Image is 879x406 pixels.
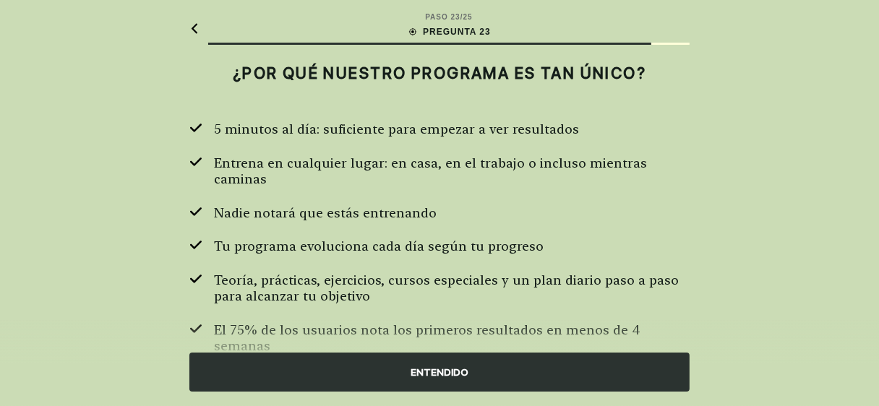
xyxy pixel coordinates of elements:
[189,64,690,82] h2: ¿POR QUÉ NUESTRO PROGRAMA ES TAN ÚNICO?
[214,238,544,255] span: Tu programa evoluciona cada día según tu progreso
[407,25,491,38] div: PREGUNTA 23
[189,353,690,392] div: ENTENDIDO
[214,121,579,138] span: 5 minutos al día: suficiente para empezar a ver resultados
[214,155,690,188] span: Entrena en cualquier lugar: en casa, en el trabajo o incluso mientras caminas
[214,205,437,222] span: Nadie notará que estás entrenando
[214,272,690,305] span: Teoría, prácticas, ejercicios, cursos especiales y un plan diario paso a paso para alcanzar tu ob...
[425,12,472,22] div: PASO 23 / 25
